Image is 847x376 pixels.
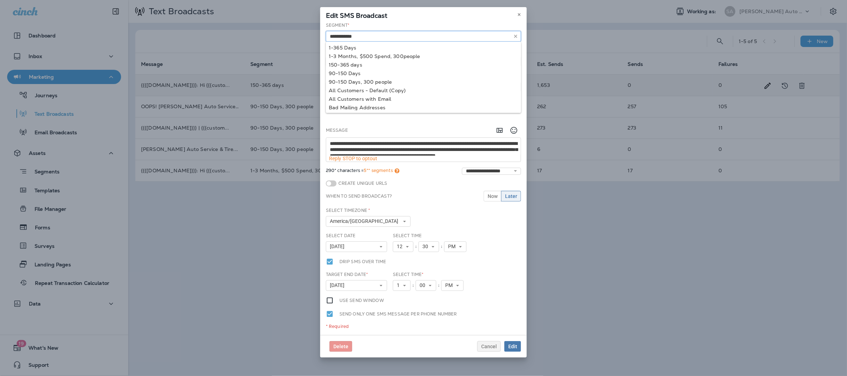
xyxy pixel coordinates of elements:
[393,272,424,277] label: Select Time
[488,194,498,199] span: Now
[484,191,502,202] button: Now
[364,167,393,173] span: 5** segments
[393,241,414,252] button: 12
[330,282,347,288] span: [DATE]
[504,341,521,352] button: Edit
[397,244,405,250] span: 12
[422,244,431,250] span: 30
[436,280,441,291] div: :
[329,341,352,352] button: Delete
[326,168,400,175] span: 290* characters =
[329,70,518,76] div: 90-150 Days
[326,127,348,133] label: Message
[501,191,521,202] button: Later
[439,241,444,252] div: :
[329,45,518,51] div: 1-365 Days
[441,280,464,291] button: PM
[445,282,456,288] span: PM
[326,272,368,277] label: Target End Date
[320,7,527,22] div: Edit SMS Broadcast
[326,280,387,291] button: [DATE]
[444,241,467,252] button: PM
[329,53,518,59] div: 1-3 Months, $500 Spend, 300people
[505,194,517,199] span: Later
[329,88,518,93] div: All Customers - Default (Copy)
[411,280,416,291] div: :
[507,123,521,137] button: Select an emoji
[326,193,392,199] label: When to send broadcast?
[493,123,507,137] button: Add in a premade template
[508,344,517,349] span: Edit
[329,105,518,110] div: Bad Mailing Addresses
[329,96,518,102] div: All Customers with Email
[337,181,388,186] label: Create Unique URLs
[397,282,402,288] span: 1
[416,280,436,291] button: 00
[481,344,497,349] span: Cancel
[326,216,411,227] button: America/[GEOGRAPHIC_DATA]
[393,233,422,239] label: Select Time
[326,241,387,252] button: [DATE]
[448,244,458,250] span: PM
[326,324,521,329] div: * Required
[326,22,349,28] label: Segment
[326,233,356,239] label: Select Date
[330,218,401,224] span: America/[GEOGRAPHIC_DATA]
[339,310,457,318] label: Send only one SMS message per phone number
[339,297,384,304] label: Use send window
[419,241,439,252] button: 30
[333,344,348,349] span: Delete
[393,280,411,291] button: 1
[330,244,347,250] span: [DATE]
[329,79,518,85] div: 90-150 Days, 300 people
[420,282,428,288] span: 00
[414,241,419,252] div: :
[329,156,378,161] span: Reply STOP to optout
[339,258,386,266] label: Drip SMS over time
[326,208,370,213] label: Select Timezone
[477,341,501,352] button: Cancel
[329,62,518,68] div: 150-365 days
